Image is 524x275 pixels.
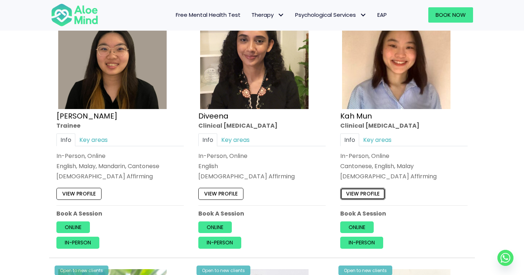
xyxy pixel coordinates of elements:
[56,221,90,233] a: Online
[372,7,392,23] a: EAP
[340,237,383,248] a: In-person
[198,209,326,218] p: Book A Session
[246,7,290,23] a: TherapyTherapy: submenu
[217,133,254,146] a: Key areas
[340,209,468,218] p: Book A Session
[358,10,368,20] span: Psychological Services: submenu
[198,133,217,146] a: Info
[290,7,372,23] a: Psychological ServicesPsychological Services: submenu
[198,152,326,160] div: In-Person, Online
[56,133,75,146] a: Info
[340,162,468,170] p: Cantonese, English, Malay
[359,133,396,146] a: Key areas
[56,237,99,248] a: In-person
[198,121,326,129] div: Clinical [MEDICAL_DATA]
[56,162,184,170] p: English, Malay, Mandarin, Cantonese
[340,188,385,200] a: View profile
[51,3,98,27] img: Aloe mind Logo
[340,111,372,121] a: Kah Mun
[58,0,167,109] img: Profile – Xin Yi
[428,7,473,23] a: Book Now
[340,152,468,160] div: In-Person, Online
[436,11,466,19] span: Book Now
[198,221,232,233] a: Online
[377,11,387,19] span: EAP
[251,11,284,19] span: Therapy
[275,10,286,20] span: Therapy: submenu
[340,121,468,129] div: Clinical [MEDICAL_DATA]
[198,188,243,200] a: View profile
[340,133,359,146] a: Info
[497,250,513,266] a: Whatsapp
[198,237,241,248] a: In-person
[176,11,241,19] span: Free Mental Health Test
[56,209,184,218] p: Book A Session
[75,133,112,146] a: Key areas
[198,172,326,181] div: [DEMOGRAPHIC_DATA] Affirming
[56,172,184,181] div: [DEMOGRAPHIC_DATA] Affirming
[340,172,468,181] div: [DEMOGRAPHIC_DATA] Affirming
[108,7,392,23] nav: Menu
[56,121,184,129] div: Trainee
[295,11,366,19] span: Psychological Services
[198,111,229,121] a: Diveena
[342,0,450,109] img: Kah Mun-profile-crop-300×300
[56,152,184,160] div: In-Person, Online
[198,162,326,170] p: English
[56,111,118,121] a: [PERSON_NAME]
[170,7,246,23] a: Free Mental Health Test
[340,221,374,233] a: Online
[56,188,102,200] a: View profile
[200,0,309,109] img: IMG_1660 – Diveena Nair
